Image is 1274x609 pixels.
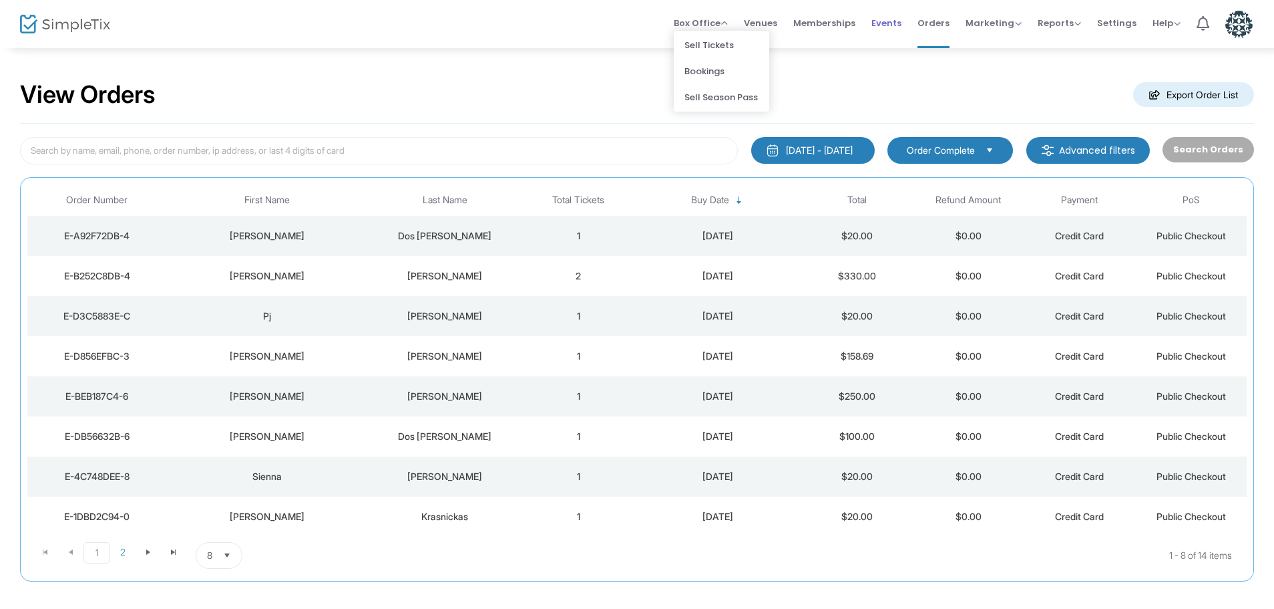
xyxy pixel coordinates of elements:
[744,6,777,40] span: Venues
[371,229,519,243] div: Dos santos
[136,542,161,562] span: Go to the next page
[1026,137,1150,164] m-button: Advanced filters
[691,195,729,206] span: Buy Date
[31,470,163,483] div: E-4C748DEE-8
[913,216,1024,256] td: $0.00
[1061,195,1098,206] span: Payment
[1097,6,1136,40] span: Settings
[801,256,913,296] td: $330.00
[638,229,798,243] div: 9/13/2025
[801,296,913,336] td: $20.00
[751,137,875,164] button: [DATE] - [DATE]
[766,144,779,157] img: monthly
[913,336,1024,376] td: $0.00
[371,310,519,323] div: Schrull
[913,256,1024,296] td: $0.00
[1156,471,1226,482] span: Public Checkout
[638,269,798,283] div: 9/13/2025
[523,336,634,376] td: 1
[1152,17,1181,29] span: Help
[161,542,186,562] span: Go to the last page
[31,390,163,403] div: E-BEB187C4-6
[801,336,913,376] td: $158.69
[674,58,769,84] li: Bookings
[170,229,363,243] div: Emily
[170,350,363,363] div: Jillian
[523,497,634,537] td: 1
[638,390,798,403] div: 9/13/2025
[638,510,798,523] div: 9/13/2025
[638,310,798,323] div: 9/13/2025
[170,430,363,443] div: Emily
[375,542,1232,569] kendo-pager-info: 1 - 8 of 14 items
[734,195,745,206] span: Sortable
[371,470,519,483] div: Cummings
[1133,82,1254,107] m-button: Export Order List
[143,547,154,558] span: Go to the next page
[83,542,110,564] span: Page 1
[966,17,1022,29] span: Marketing
[801,216,913,256] td: $20.00
[31,510,163,523] div: E-1DBD2C94-0
[1183,195,1200,206] span: PoS
[980,143,999,158] button: Select
[170,310,363,323] div: Pj
[371,510,519,523] div: Krasnickas
[913,497,1024,537] td: $0.00
[801,185,913,216] th: Total
[170,390,363,403] div: Aimee
[1156,511,1226,522] span: Public Checkout
[218,543,236,568] button: Select
[371,390,519,403] div: Tyrrell
[371,430,519,443] div: Dos santos
[638,470,798,483] div: 9/13/2025
[523,296,634,336] td: 1
[20,137,738,164] input: Search by name, email, phone, order number, ip address, or last 4 digits of card
[674,84,769,110] li: Sell Season Pass
[793,6,855,40] span: Memberships
[913,296,1024,336] td: $0.00
[1156,310,1226,322] span: Public Checkout
[801,416,913,457] td: $100.00
[523,416,634,457] td: 1
[801,457,913,497] td: $20.00
[371,350,519,363] div: Annunziata
[1055,230,1104,241] span: Credit Card
[1055,310,1104,322] span: Credit Card
[20,80,156,110] h2: View Orders
[913,457,1024,497] td: $0.00
[1055,431,1104,442] span: Credit Card
[423,195,467,206] span: Last Name
[170,470,363,483] div: Sienna
[907,144,975,157] span: Order Complete
[1055,350,1104,362] span: Credit Card
[1156,230,1226,241] span: Public Checkout
[674,32,769,58] li: Sell Tickets
[523,256,634,296] td: 2
[1038,17,1081,29] span: Reports
[371,269,519,283] div: Stern
[170,510,363,523] div: Emerson
[27,185,1247,537] div: Data table
[31,310,163,323] div: E-D3C5883E-C
[31,350,163,363] div: E-D856EFBC-3
[1156,431,1226,442] span: Public Checkout
[801,497,913,537] td: $20.00
[913,185,1024,216] th: Refund Amount
[523,457,634,497] td: 1
[913,376,1024,416] td: $0.00
[638,430,798,443] div: 9/13/2025
[1156,350,1226,362] span: Public Checkout
[1055,270,1104,281] span: Credit Card
[917,6,949,40] span: Orders
[1055,471,1104,482] span: Credit Card
[1055,390,1104,402] span: Credit Card
[1156,390,1226,402] span: Public Checkout
[523,185,634,216] th: Total Tickets
[244,195,290,206] span: First Name
[1041,144,1054,157] img: filter
[523,216,634,256] td: 1
[207,549,212,562] span: 8
[674,17,728,29] span: Box Office
[31,229,163,243] div: E-A92F72DB-4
